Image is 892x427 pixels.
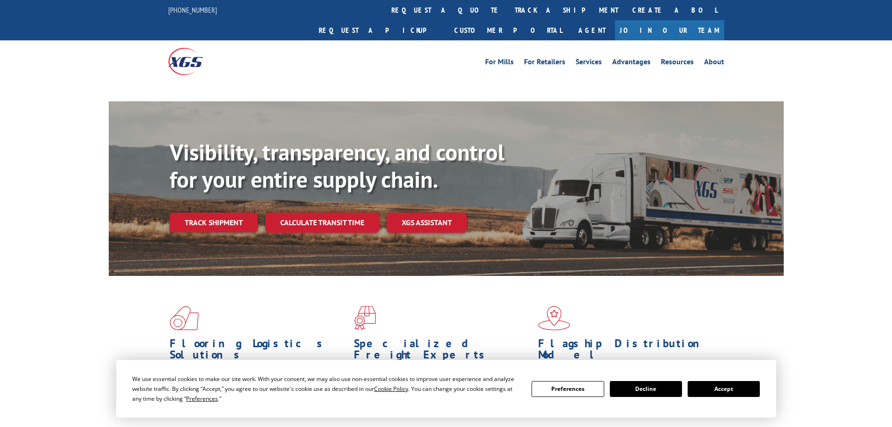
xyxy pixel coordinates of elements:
[485,58,514,69] a: For Mills
[688,381,760,397] button: Accept
[612,58,651,69] a: Advantages
[354,407,471,418] a: Learn More >
[374,385,408,393] span: Cookie Policy
[538,306,570,330] img: xgs-icon-flagship-distribution-model-red
[524,58,565,69] a: For Retailers
[170,407,286,418] a: Learn More >
[538,338,715,365] h1: Flagship Distribution Model
[354,338,531,365] h1: Specialized Freight Experts
[569,20,615,40] a: Agent
[704,58,724,69] a: About
[576,58,602,69] a: Services
[387,213,467,233] a: XGS ASSISTANT
[170,213,258,232] a: Track shipment
[610,381,682,397] button: Decline
[447,20,569,40] a: Customer Portal
[116,360,776,418] div: Cookie Consent Prompt
[265,213,379,233] a: Calculate transit time
[170,137,504,194] b: Visibility, transparency, and control for your entire supply chain.
[532,381,604,397] button: Preferences
[186,395,218,403] span: Preferences
[615,20,724,40] a: Join Our Team
[132,374,520,404] div: We use essential cookies to make our site work. With your consent, we may also use non-essential ...
[168,5,217,15] a: [PHONE_NUMBER]
[354,306,376,330] img: xgs-icon-focused-on-flooring-red
[312,20,447,40] a: Request a pickup
[170,306,199,330] img: xgs-icon-total-supply-chain-intelligence-red
[170,338,347,365] h1: Flooring Logistics Solutions
[661,58,694,69] a: Resources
